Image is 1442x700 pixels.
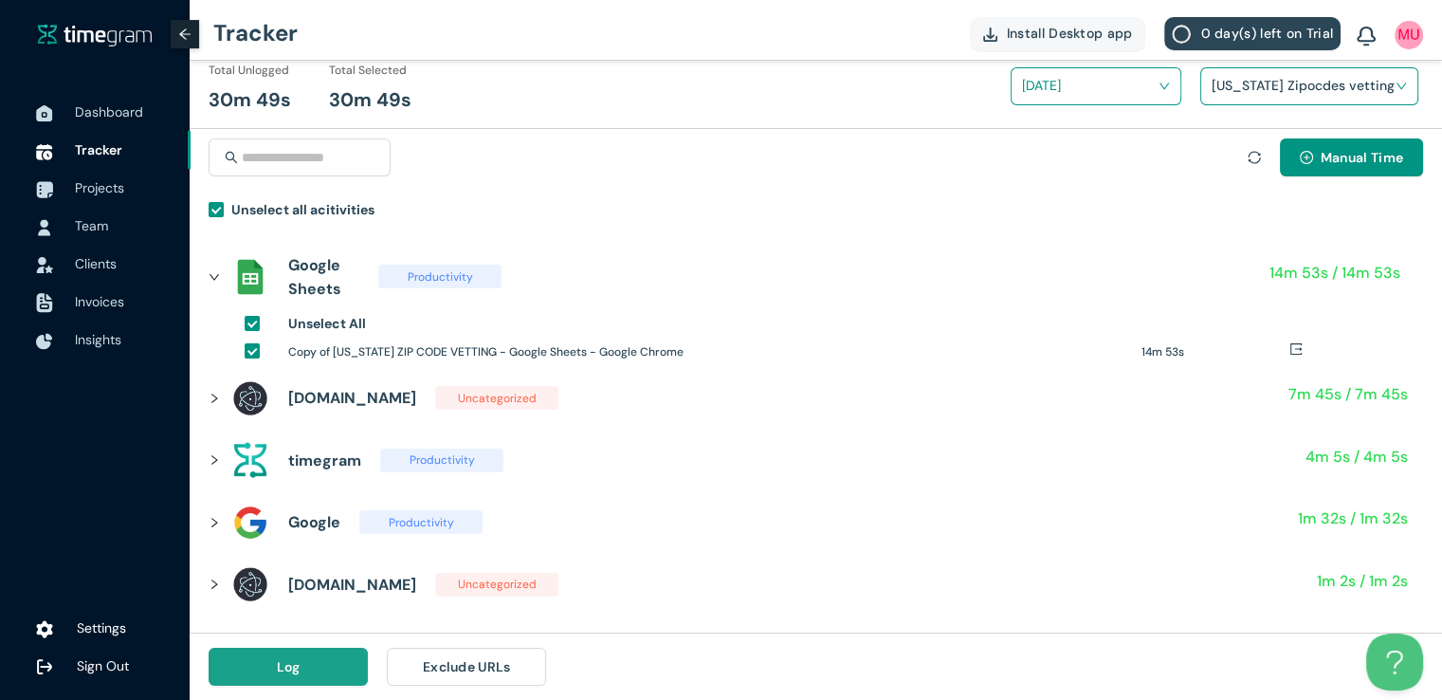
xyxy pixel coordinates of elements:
[231,258,269,296] img: assets%2Ficons%2Fsheets_official.png
[36,257,53,273] img: InvoiceIcon
[36,105,53,122] img: DashboardIcon
[1269,261,1400,285] h1: 14m 53s / 14m 53s
[231,565,269,603] img: assets%2Ficons%2Felectron-logo.png
[231,379,269,417] img: assets%2Ficons%2Felectron-logo.png
[1164,17,1341,50] button: 0 day(s) left on Trial
[380,449,503,472] span: Productivity
[288,313,366,334] h1: Unselect All
[36,619,53,638] img: settings.78e04af822cf15d41b38c81147b09f22.svg
[213,5,298,62] h1: Tracker
[378,265,502,288] span: Productivity
[209,85,291,115] h1: 30m 49s
[1321,147,1403,168] span: Manual Time
[77,657,129,674] span: Sign Out
[1300,151,1313,166] span: plus-circle
[1141,343,1289,361] h1: 14m 53s
[970,17,1146,50] button: Install Desktop app
[1305,445,1408,469] h1: 4m 5s / 4m 5s
[38,23,152,46] img: timegram
[36,333,53,350] img: InsightsIcon
[75,255,117,272] span: Clients
[36,658,53,675] img: logOut.ca60ddd252d7bab9102ea2608abe0238.svg
[209,648,368,686] button: Log
[1395,21,1423,49] img: UserIcon
[36,181,53,198] img: ProjectIcon
[36,143,53,160] img: TimeTrackerIcon
[1289,342,1303,356] span: export
[231,441,269,479] img: assets%2Ficons%2Ftg.png
[1366,634,1423,691] iframe: Toggle Customer Support
[77,619,126,636] span: Settings
[75,217,108,234] span: Team
[387,648,546,686] button: Exclude URLs
[435,573,558,597] span: Uncategorized
[359,510,483,534] span: Productivity
[209,579,220,590] span: right
[288,573,416,597] h1: [DOMAIN_NAME]
[231,628,269,666] img: assets%2Ficons%2Ficons8-gmail-240.png
[1317,569,1408,593] h1: 1m 2s / 1m 2s
[36,219,53,236] img: UserIcon
[75,293,124,310] span: Invoices
[209,454,220,466] span: right
[209,393,220,404] span: right
[1324,631,1408,654] h1: 1m 1s / 1m 1s
[329,85,411,115] h1: 30m 49s
[36,293,53,313] img: InvoiceIcon
[329,62,407,80] h1: Total Selected
[288,253,359,301] h1: Google Sheets
[209,517,220,528] span: right
[38,23,152,46] a: timegram
[1288,382,1408,406] h1: 7m 45s / 7m 45s
[983,28,997,42] img: DownloadApp
[1200,23,1333,44] span: 0 day(s) left on Trial
[288,386,416,410] h1: [DOMAIN_NAME]
[1298,507,1408,530] h1: 1m 32s / 1m 32s
[75,179,124,196] span: Projects
[75,103,143,120] span: Dashboard
[288,343,1127,361] h1: Copy of [US_STATE] ZIP CODE VETTING - Google Sheets - Google Chrome
[1212,71,1434,100] h1: [US_STATE] Zipocdes vetting
[1248,151,1261,164] span: sync
[231,504,269,542] img: assets%2Ficons%2Ficons8-google-240.png
[1357,27,1376,47] img: BellIcon
[435,386,558,410] span: Uncategorized
[178,28,192,41] span: arrow-left
[225,151,238,164] span: search
[1280,138,1423,176] button: plus-circleManual Time
[288,510,340,534] h1: Google
[423,656,511,677] span: Exclude URLs
[75,141,122,158] span: Tracker
[231,199,374,220] h1: Unselect all acitivities
[209,62,289,80] h1: Total Unlogged
[288,449,361,472] h1: timegram
[277,656,301,677] span: Log
[1007,23,1133,44] span: Install Desktop app
[75,331,121,348] span: Insights
[209,271,220,283] span: right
